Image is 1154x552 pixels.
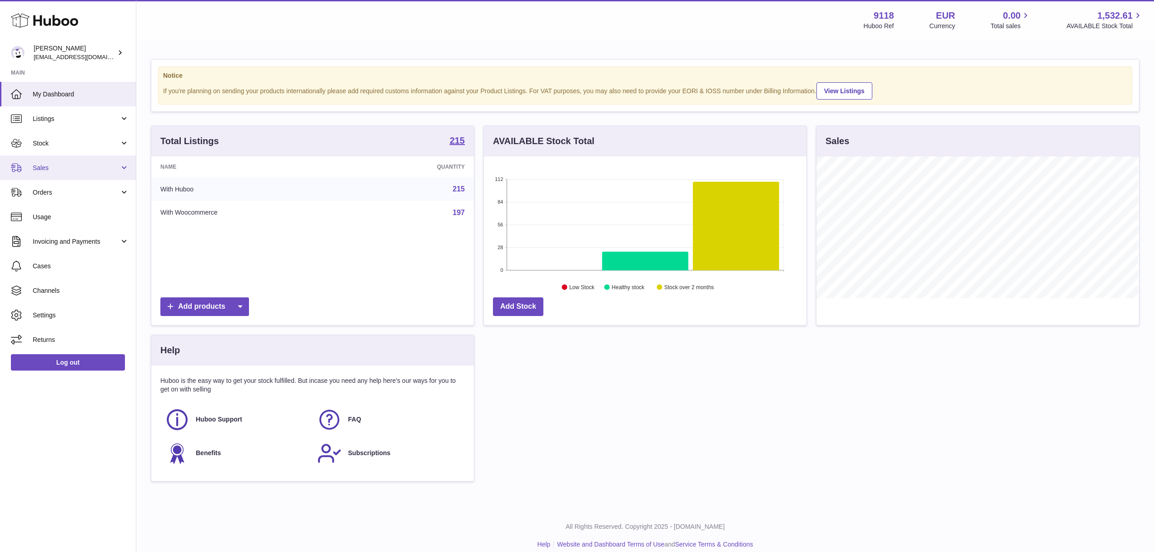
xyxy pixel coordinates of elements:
a: View Listings [816,82,872,100]
span: Stock [33,139,119,148]
span: Invoicing and Payments [33,237,119,246]
p: Huboo is the easy way to get your stock fulfilled. But incase you need any help here's our ways f... [160,376,465,394]
h3: Total Listings [160,135,219,147]
span: [EMAIL_ADDRESS][DOMAIN_NAME] [34,53,134,60]
a: Log out [11,354,125,371]
span: 1,532.61 [1097,10,1133,22]
th: Quantity [352,156,474,177]
span: AVAILABLE Stock Total [1066,22,1143,30]
div: Huboo Ref [864,22,894,30]
span: Sales [33,164,119,172]
text: Stock over 2 months [664,284,714,291]
img: internalAdmin-9118@internal.huboo.com [11,46,25,60]
strong: 9118 [874,10,894,22]
text: Low Stock [569,284,595,291]
span: Orders [33,188,119,197]
div: If you're planning on sending your products internationally please add required customs informati... [163,81,1127,100]
text: 112 [495,176,503,182]
a: Add products [160,297,249,316]
th: Name [151,156,352,177]
span: FAQ [348,415,361,424]
a: 197 [453,209,465,216]
a: 215 [450,136,465,147]
text: 0 [500,267,503,273]
text: 28 [497,245,503,250]
a: 1,532.61 AVAILABLE Stock Total [1066,10,1143,30]
text: 84 [497,199,503,205]
a: Website and Dashboard Terms of Use [557,541,664,548]
h3: Help [160,344,180,356]
li: and [554,540,753,549]
a: Service Terms & Conditions [675,541,753,548]
p: All Rights Reserved. Copyright 2025 - [DOMAIN_NAME] [144,522,1147,531]
div: Currency [930,22,955,30]
span: Cases [33,262,129,271]
a: 215 [453,185,465,193]
td: With Woocommerce [151,201,352,225]
strong: Notice [163,71,1127,80]
a: Help [537,541,551,548]
span: Total sales [990,22,1031,30]
span: Subscriptions [348,449,390,457]
span: Huboo Support [196,415,242,424]
a: Benefits [165,441,308,466]
span: Listings [33,115,119,123]
text: 56 [497,222,503,227]
h3: Sales [826,135,849,147]
a: 0.00 Total sales [990,10,1031,30]
td: With Huboo [151,177,352,201]
a: Subscriptions [317,441,460,466]
span: Usage [33,213,129,221]
span: Benefits [196,449,221,457]
h3: AVAILABLE Stock Total [493,135,594,147]
strong: EUR [936,10,955,22]
span: 0.00 [1003,10,1021,22]
a: FAQ [317,407,460,432]
strong: 215 [450,136,465,145]
span: My Dashboard [33,90,129,99]
a: Add Stock [493,297,543,316]
span: Channels [33,286,129,295]
span: Settings [33,311,129,320]
span: Returns [33,336,129,344]
div: [PERSON_NAME] [34,44,115,61]
text: Healthy stock [612,284,645,291]
a: Huboo Support [165,407,308,432]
